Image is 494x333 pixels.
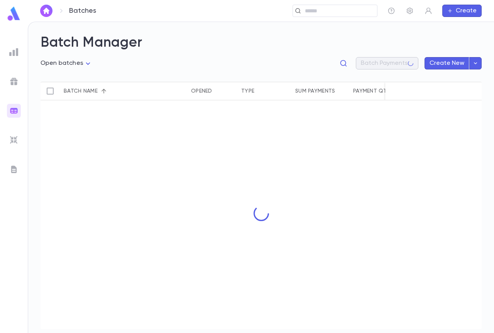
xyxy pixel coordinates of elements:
div: Open batches [41,57,93,69]
img: reports_grey.c525e4749d1bce6a11f5fe2a8de1b229.svg [9,47,19,57]
img: campaigns_grey.99e729a5f7ee94e3726e6486bddda8f1.svg [9,77,19,86]
h2: Batch Manager [41,34,482,51]
div: Batch name [60,82,137,100]
p: Batches [69,7,96,15]
div: Type [241,82,254,100]
div: Batch name [64,82,98,100]
button: Sort [98,85,110,97]
img: imports_grey.530a8a0e642e233f2baf0ef88e8c9fcb.svg [9,135,19,145]
div: Payment qty [349,82,399,100]
span: Open batches [41,60,83,66]
button: Create New [425,57,469,69]
div: Opened [191,82,212,100]
img: logo [6,6,22,21]
div: Sum payments [295,82,335,100]
button: Create [442,5,482,17]
div: Sum payments [291,82,349,100]
img: letters_grey.7941b92b52307dd3b8a917253454ce1c.svg [9,165,19,174]
div: Payment qty [353,82,390,100]
div: Type [237,82,291,100]
img: batches_gradient.0a22e14384a92aa4cd678275c0c39cc4.svg [9,106,19,115]
img: home_white.a664292cf8c1dea59945f0da9f25487c.svg [42,8,51,14]
div: Opened [187,82,237,100]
